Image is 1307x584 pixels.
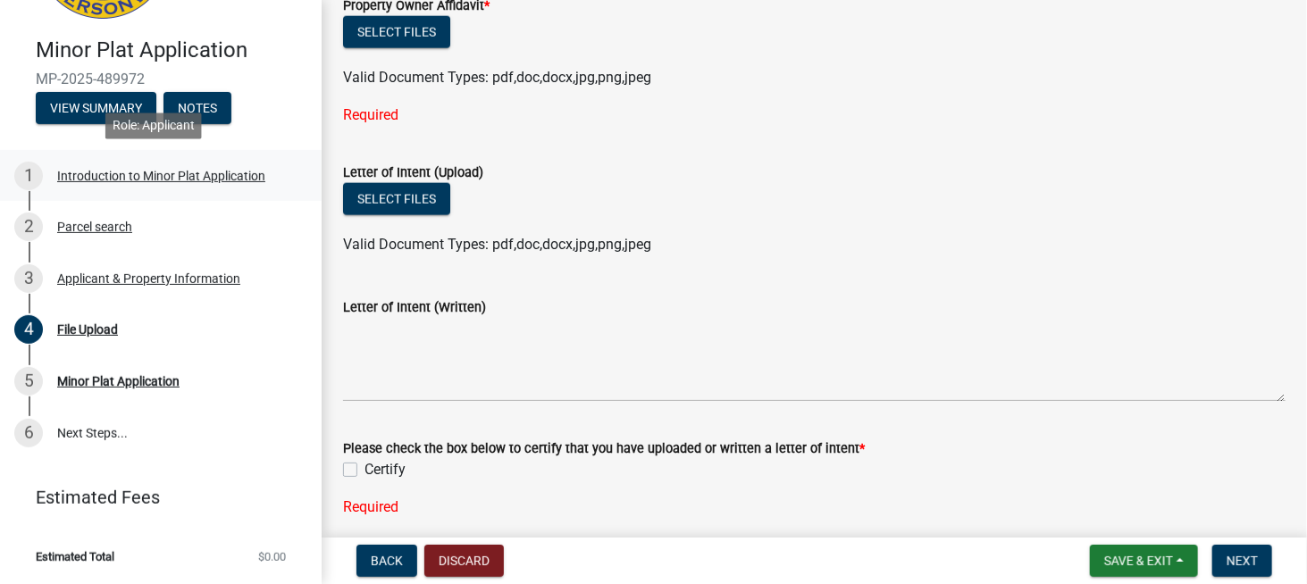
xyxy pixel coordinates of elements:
[14,213,43,241] div: 2
[343,16,450,48] button: Select files
[1227,554,1258,568] span: Next
[343,167,483,179] label: Letter of Intent (Upload)
[343,183,450,215] button: Select files
[343,104,1286,126] div: Required
[424,545,504,577] button: Discard
[371,554,403,568] span: Back
[343,302,486,314] label: Letter of Intent (Written)
[1090,545,1198,577] button: Save & Exit
[258,551,286,563] span: $0.00
[343,69,651,86] span: Valid Document Types: pdf,doc,docx,jpg,png,jpeg
[163,102,231,116] wm-modal-confirm: Notes
[57,221,132,233] div: Parcel search
[1104,554,1173,568] span: Save & Exit
[343,443,865,455] label: Please check the box below to certify that you have uploaded or written a letter of intent
[163,92,231,124] button: Notes
[57,375,180,388] div: Minor Plat Application
[105,113,202,138] div: Role: Applicant
[356,545,417,577] button: Back
[1212,545,1272,577] button: Next
[36,102,156,116] wm-modal-confirm: Summary
[343,496,1286,518] div: Required
[57,170,265,182] div: Introduction to Minor Plat Application
[36,92,156,124] button: View Summary
[57,272,240,285] div: Applicant & Property Information
[14,367,43,396] div: 5
[36,71,286,88] span: MP-2025-489972
[14,162,43,190] div: 1
[343,236,651,253] span: Valid Document Types: pdf,doc,docx,jpg,png,jpeg
[364,459,406,480] label: Certify
[36,551,114,563] span: Estimated Total
[14,264,43,293] div: 3
[57,323,118,336] div: File Upload
[14,480,293,515] a: Estimated Fees
[14,315,43,344] div: 4
[14,419,43,447] div: 6
[36,38,307,63] h4: Minor Plat Application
